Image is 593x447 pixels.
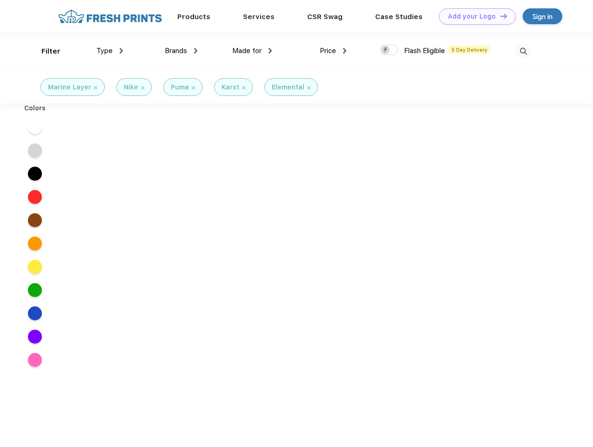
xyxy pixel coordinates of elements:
[269,48,272,54] img: dropdown.png
[320,47,336,55] span: Price
[94,86,97,89] img: filter_cancel.svg
[404,47,445,55] span: Flash Eligible
[532,11,553,22] div: Sign in
[500,14,507,19] img: DT
[243,13,275,21] a: Services
[194,48,197,54] img: dropdown.png
[96,47,113,55] span: Type
[523,8,562,24] a: Sign in
[124,82,138,92] div: Nike
[449,46,490,54] span: 5 Day Delivery
[171,82,189,92] div: Puma
[222,82,239,92] div: Karst
[448,13,496,20] div: Add your Logo
[177,13,210,21] a: Products
[192,86,195,89] img: filter_cancel.svg
[272,82,304,92] div: Elemental
[307,86,310,89] img: filter_cancel.svg
[55,8,165,25] img: fo%20logo%202.webp
[120,48,123,54] img: dropdown.png
[242,86,245,89] img: filter_cancel.svg
[41,46,61,57] div: Filter
[232,47,262,55] span: Made for
[141,86,144,89] img: filter_cancel.svg
[307,13,343,21] a: CSR Swag
[516,44,531,59] img: desktop_search.svg
[48,82,91,92] div: Marine Layer
[165,47,187,55] span: Brands
[343,48,346,54] img: dropdown.png
[17,103,53,113] div: Colors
